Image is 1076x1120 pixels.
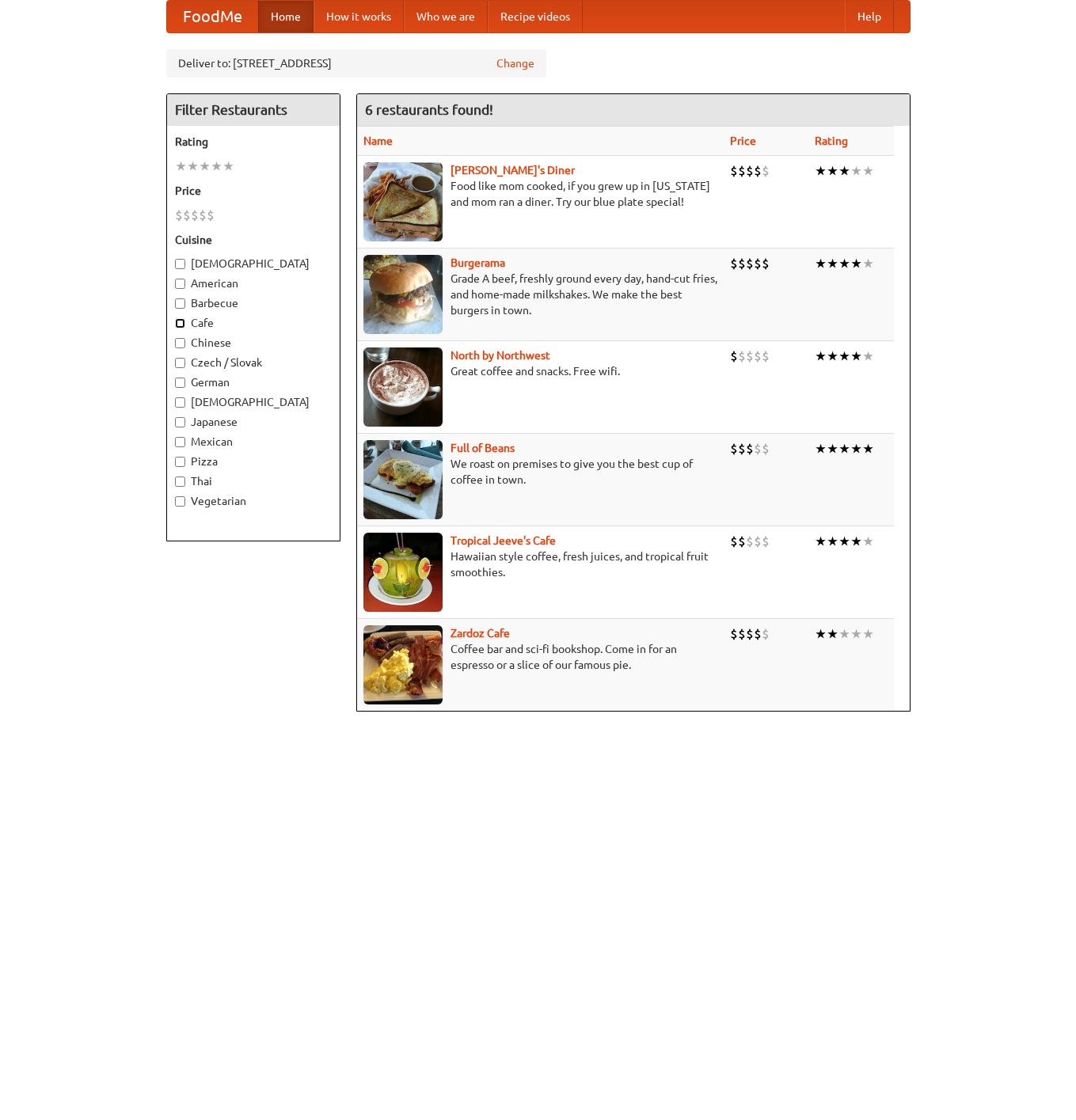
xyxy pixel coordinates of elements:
[850,533,862,550] li: ★
[738,162,746,180] li: $
[451,627,510,640] a: Zardoz Cafe
[175,183,332,199] h5: Price
[754,255,762,272] li: $
[363,456,717,488] p: We roast on premises to give you the best cup of coffee in town.
[754,625,762,643] li: $
[363,271,717,318] p: Grade A beef, freshly ground every day, hand-cut fries, and home-made milkshakes. We make the bes...
[738,533,746,550] li: $
[730,533,738,550] li: $
[199,207,207,224] li: $
[175,437,185,447] input: Mexican
[199,158,211,175] li: ★
[754,440,762,457] li: $
[827,440,838,457] li: ★
[746,533,754,550] li: $
[175,134,332,150] h5: Rating
[175,256,332,271] label: [DEMOGRAPHIC_DATA]
[451,442,515,454] a: Full of Beans
[175,335,332,351] label: Chinese
[187,158,199,175] li: ★
[815,135,848,147] a: Rating
[838,440,850,457] li: ★
[862,533,874,550] li: ★
[175,496,185,507] input: Vegetarian
[191,207,199,224] li: $
[175,295,332,311] label: Barbecue
[363,440,443,519] img: beans.jpg
[175,358,185,368] input: Czech / Slovak
[838,533,850,550] li: ★
[762,255,770,272] li: $
[167,94,340,126] h4: Filter Restaurants
[850,625,862,643] li: ★
[175,259,185,269] input: [DEMOGRAPHIC_DATA]
[496,55,534,71] a: Change
[862,625,874,643] li: ★
[222,158,234,175] li: ★
[175,457,185,467] input: Pizza
[175,417,185,427] input: Japanese
[175,318,185,328] input: Cafe
[815,347,827,365] li: ★
[175,473,332,489] label: Thai
[738,625,746,643] li: $
[451,256,505,269] b: Burgerama
[175,232,332,248] h5: Cuisine
[746,255,754,272] li: $
[211,158,222,175] li: ★
[451,534,556,547] a: Tropical Jeeve's Cafe
[175,476,185,487] input: Thai
[754,162,762,180] li: $
[166,49,546,78] div: Deliver to: [STREET_ADDRESS]
[730,440,738,457] li: $
[363,363,717,379] p: Great coffee and snacks. Free wifi.
[738,440,746,457] li: $
[827,255,838,272] li: ★
[365,102,493,117] ng-pluralize: 6 restaurants found!
[850,347,862,365] li: ★
[730,625,738,643] li: $
[451,164,575,177] a: [PERSON_NAME]'s Diner
[175,355,332,370] label: Czech / Slovak
[838,347,850,365] li: ★
[175,454,332,469] label: Pizza
[862,255,874,272] li: ★
[363,533,443,612] img: jeeves.jpg
[754,533,762,550] li: $
[363,625,443,704] img: zardoz.jpg
[746,440,754,457] li: $
[363,255,443,334] img: burgerama.jpg
[850,255,862,272] li: ★
[404,1,488,32] a: Who we are
[730,255,738,272] li: $
[815,162,827,180] li: ★
[827,625,838,643] li: ★
[762,533,770,550] li: $
[746,162,754,180] li: $
[363,135,393,147] a: Name
[738,347,746,365] li: $
[838,162,850,180] li: ★
[183,207,191,224] li: $
[827,347,838,365] li: ★
[850,440,862,457] li: ★
[815,440,827,457] li: ★
[730,135,756,147] a: Price
[175,394,332,410] label: [DEMOGRAPHIC_DATA]
[862,162,874,180] li: ★
[815,625,827,643] li: ★
[363,347,443,427] img: north.jpg
[363,178,717,210] p: Food like mom cooked, if you grew up in [US_STATE] and mom ran a diner. Try our blue plate special!
[363,162,443,241] img: sallys.jpg
[175,374,332,390] label: German
[175,338,185,348] input: Chinese
[175,434,332,450] label: Mexican
[451,349,550,362] a: North by Northwest
[175,207,183,224] li: $
[175,414,332,430] label: Japanese
[762,162,770,180] li: $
